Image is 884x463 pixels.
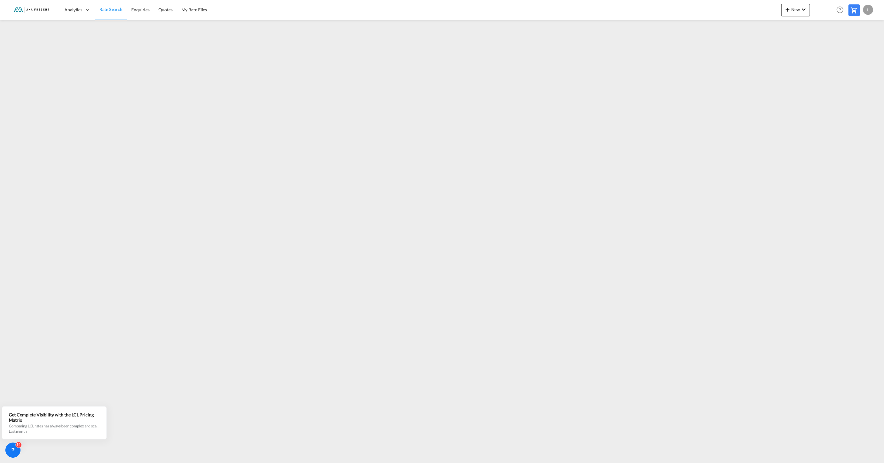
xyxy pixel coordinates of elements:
[158,7,172,12] span: Quotes
[834,4,845,15] span: Help
[781,4,810,16] button: icon-plus 400-fgNewicon-chevron-down
[863,5,873,15] div: L
[131,7,150,12] span: Enquiries
[99,7,122,12] span: Rate Search
[784,6,791,13] md-icon: icon-plus 400-fg
[64,7,82,13] span: Analytics
[181,7,207,12] span: My Rate Files
[9,3,52,17] img: f843cad07f0a11efa29f0335918cc2fb.png
[784,7,807,12] span: New
[800,6,807,13] md-icon: icon-chevron-down
[834,4,848,16] div: Help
